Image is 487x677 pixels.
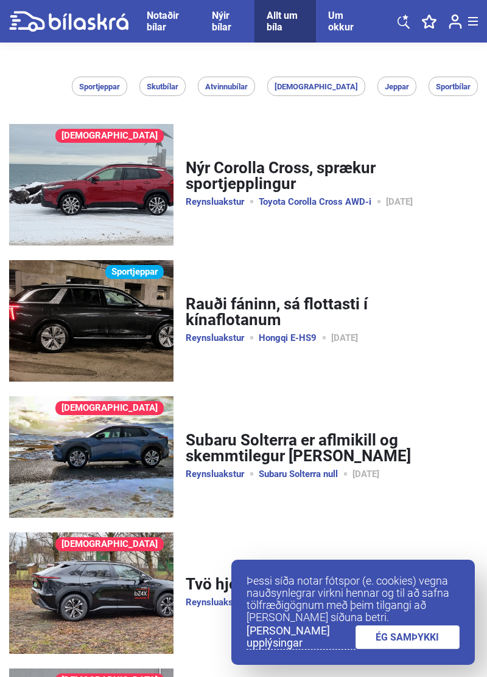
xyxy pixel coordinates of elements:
a: Nýir bílar [212,10,242,33]
a: Rauði fáninn, sá flottasti í kínaflotanum [186,296,466,329]
a: [DEMOGRAPHIC_DATA] [9,396,173,518]
span: Atvinnubílar [205,83,248,91]
img: user-login.svg [449,14,462,29]
a: Tvö hjól undir bílnum – kannski! [186,576,466,593]
span: Sportbílar [436,83,471,91]
a: Sportjeppar [9,260,173,382]
a: [DEMOGRAPHIC_DATA] [55,401,164,415]
a: Subaru Solterra er aflmikill og skemmtilegur [PERSON_NAME] [186,432,466,465]
a: [DEMOGRAPHIC_DATA] [9,532,173,654]
a: [DEMOGRAPHIC_DATA] [55,537,164,551]
a: [DEMOGRAPHIC_DATA] [9,124,173,246]
a: Hongqi E-HS9 [259,334,331,343]
span: Jeppar [385,83,409,91]
span: [DEMOGRAPHIC_DATA] [275,83,358,91]
a: [DEMOGRAPHIC_DATA] [55,129,164,143]
a: [PERSON_NAME] upplýsingar [247,625,356,650]
a: Toyota Corolla Cross AWD-i [259,198,386,207]
a: Reynsluakstur [186,598,259,607]
a: ÉG SAMÞYKKI [356,625,460,649]
span: Sportjeppar [79,83,120,91]
a: Notaðir bílar [147,10,187,33]
span: [DATE] [331,334,373,343]
span: [DATE] [386,198,427,207]
a: Allt um bíla [267,10,304,33]
a: Um okkur [328,10,361,33]
span: [DATE] [352,470,394,479]
a: Reynsluakstur [186,198,259,207]
span: Skutbílar [147,83,178,91]
a: Reynsluakstur [186,470,259,479]
a: Subaru Solterra null [259,470,352,479]
a: Sportjeppar [105,265,164,279]
a: Reynsluakstur [186,334,259,343]
a: Nýr Corolla Cross, sprækur sportjepplingur [186,160,466,193]
p: Þessi síða notar fótspor (e. cookies) vegna nauðsynlegrar virkni hennar og til að safna tölfræðig... [247,575,460,624]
